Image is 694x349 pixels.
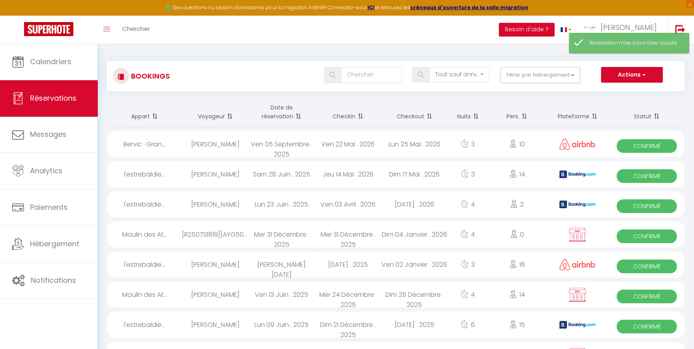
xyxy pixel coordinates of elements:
[546,97,609,127] th: Sort by channel
[410,4,528,11] a: créneaux d'ouverture de la salle migration
[601,67,663,83] button: Actions
[30,202,68,212] span: Paiements
[30,129,67,139] span: Messages
[116,16,156,44] a: Chercher
[488,97,546,127] th: Sort by people
[30,166,63,176] span: Analytics
[499,23,555,37] button: Besoin d'aide ?
[500,67,581,83] button: Filtrer par hébergement
[122,24,150,33] span: Chercher
[675,24,685,34] img: logout
[30,239,79,249] span: Hébergement
[589,39,681,47] div: Réservation mise à jour avec succès
[315,97,381,127] th: Sort by checkin
[601,22,657,32] span: [PERSON_NAME]
[6,3,30,27] button: Ouvrir le widget de chat LiveChat
[609,97,684,127] th: Sort by status
[30,57,71,67] span: Calendriers
[24,22,73,36] img: Super Booking
[448,97,488,127] th: Sort by nights
[182,97,248,127] th: Sort by guest
[129,67,170,85] h3: Bookings
[31,275,76,285] span: Notifications
[248,97,315,127] th: Sort by booking date
[583,26,595,30] img: ...
[577,16,667,44] a: ... [PERSON_NAME]
[30,93,77,103] span: Réservations
[107,97,182,127] th: Sort by rentals
[381,97,448,127] th: Sort by checkout
[341,67,401,83] input: Chercher
[367,4,375,11] a: ICI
